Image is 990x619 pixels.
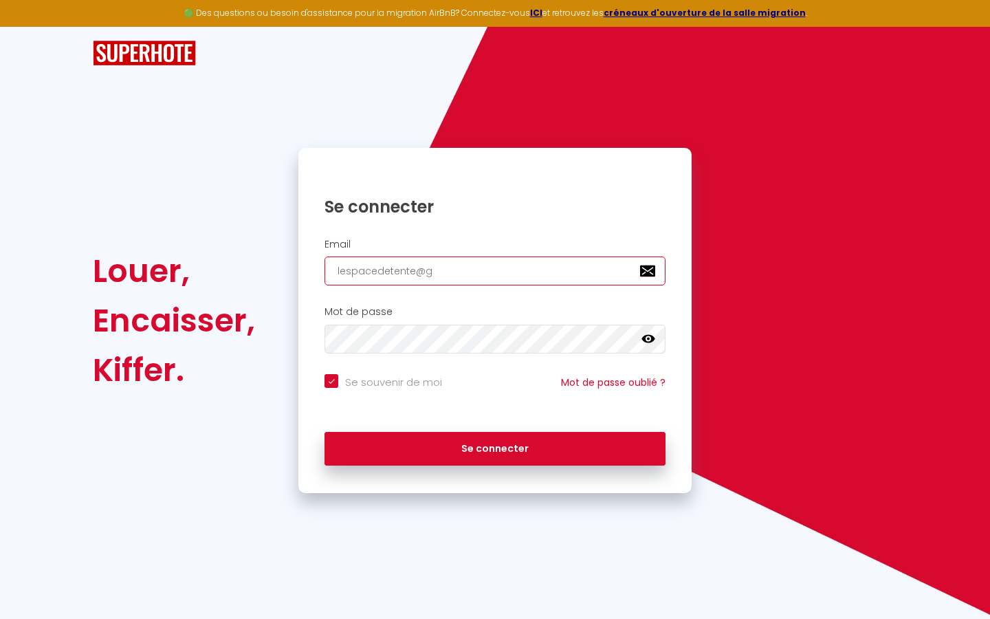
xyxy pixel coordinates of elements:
[93,41,196,66] img: SuperHote logo
[324,239,665,250] h2: Email
[93,296,255,345] div: Encaisser,
[93,345,255,395] div: Kiffer.
[324,196,665,217] h1: Se connecter
[530,7,542,19] a: ICI
[561,376,665,389] a: Mot de passe oublié ?
[604,7,806,19] a: créneaux d'ouverture de la salle migration
[324,432,665,466] button: Se connecter
[324,306,665,318] h2: Mot de passe
[11,6,52,47] button: Ouvrir le widget de chat LiveChat
[324,257,665,285] input: Ton Email
[93,246,255,296] div: Louer,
